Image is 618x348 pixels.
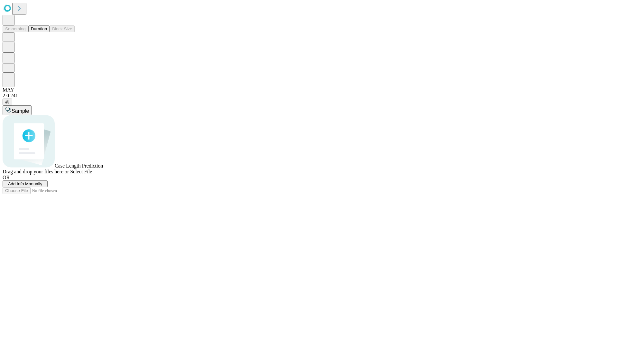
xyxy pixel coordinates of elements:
[50,25,75,32] button: Block Size
[3,93,615,99] div: 2.0.241
[28,25,50,32] button: Duration
[12,108,29,114] span: Sample
[3,99,12,105] button: @
[3,25,28,32] button: Smoothing
[3,180,48,187] button: Add Info Manually
[8,181,42,186] span: Add Info Manually
[3,175,10,180] span: OR
[3,87,615,93] div: MAY
[5,100,10,104] span: @
[3,169,69,174] span: Drag and drop your files here or
[70,169,92,174] span: Select File
[55,163,103,169] span: Case Length Prediction
[3,105,32,115] button: Sample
